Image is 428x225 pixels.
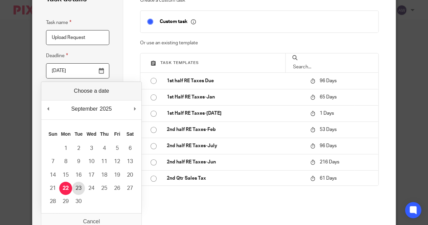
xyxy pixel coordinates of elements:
[51,212,104,219] p: [PERSON_NAME]
[85,168,98,182] button: 17
[46,155,59,168] button: 7
[46,30,109,45] input: Task name
[167,159,303,165] p: 2nd half RE Taxes-Jun
[85,182,98,195] button: 24
[160,19,196,25] p: Custom task
[61,131,70,137] abbr: Monday
[111,142,123,155] button: 5
[99,104,113,114] div: 2025
[85,142,98,155] button: 3
[46,63,109,78] input: Use the arrow keys to pick a date
[123,168,136,182] button: 20
[320,127,337,132] span: 53 Days
[72,182,85,195] button: 23
[320,176,337,181] span: 61 Days
[100,131,109,137] abbr: Thursday
[98,168,111,182] button: 18
[46,195,59,208] button: 28
[320,95,337,99] span: 65 Days
[70,104,98,114] div: September
[111,182,123,195] button: 26
[98,142,111,155] button: 4
[320,78,337,83] span: 96 Days
[59,195,72,208] button: 29
[72,168,85,182] button: 16
[59,168,72,182] button: 15
[140,40,379,46] p: Or use an existing template
[111,155,123,168] button: 12
[320,143,337,148] span: 96 Days
[123,182,136,195] button: 27
[98,182,111,195] button: 25
[123,142,136,155] button: 6
[320,160,339,164] span: 216 Days
[292,63,371,71] input: Search...
[131,104,138,114] button: Next Month
[114,131,120,137] abbr: Friday
[167,94,303,100] p: 1st Half RE Taxes-Jan
[127,131,134,137] abbr: Saturday
[167,142,303,149] p: 2nd half RE Taxes-July
[167,175,303,182] p: 2nd Qtr Sales Tax
[111,168,123,182] button: 19
[167,110,303,117] p: 1st Half RE Taxes-[DATE]
[46,52,68,60] label: Deadline
[87,131,96,137] abbr: Wednesday
[72,195,85,208] button: 30
[98,155,111,168] button: 11
[59,142,72,155] button: 1
[46,168,59,182] button: 14
[85,155,98,168] button: 10
[59,182,72,195] button: 22
[46,19,71,26] label: Task name
[123,155,136,168] button: 13
[45,104,51,114] button: Previous Month
[320,111,334,116] span: 1 Days
[75,131,83,137] abbr: Tuesday
[167,77,303,84] p: 1st half RE Taxes Due
[48,131,57,137] abbr: Sunday
[72,155,85,168] button: 9
[59,155,72,168] button: 8
[167,126,303,133] p: 2nd half RE Taxes-Feb
[46,182,59,195] button: 21
[160,61,199,65] span: Task templates
[72,142,85,155] button: 2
